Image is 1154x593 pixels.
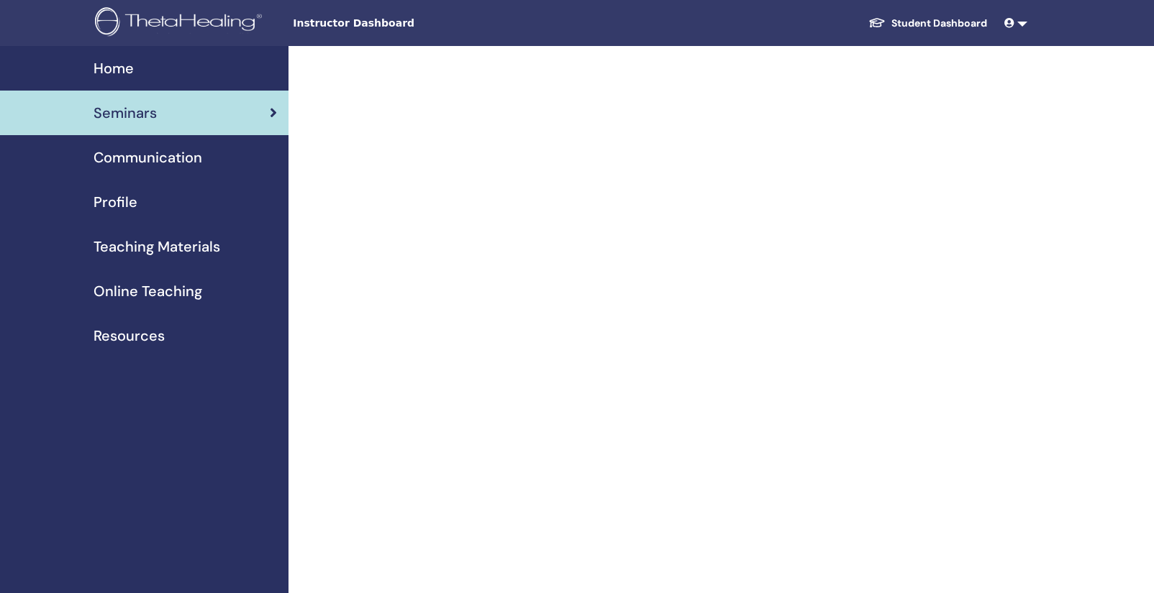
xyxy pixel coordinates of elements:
[857,10,999,37] a: Student Dashboard
[94,58,134,79] span: Home
[868,17,886,29] img: graduation-cap-white.svg
[94,236,220,257] span: Teaching Materials
[94,280,202,302] span: Online Teaching
[94,191,137,213] span: Profile
[94,102,157,124] span: Seminars
[94,325,165,346] span: Resources
[293,16,509,31] span: Instructor Dashboard
[95,7,267,40] img: logo.png
[94,147,202,168] span: Communication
